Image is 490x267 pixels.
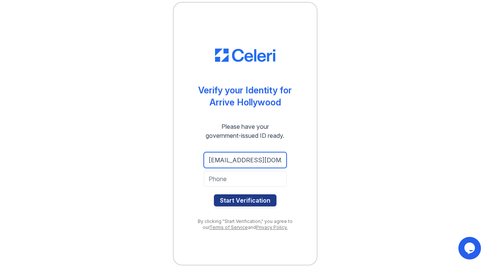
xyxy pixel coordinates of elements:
button: Start Verification [214,194,276,206]
input: Phone [204,171,287,187]
a: Privacy Policy. [256,224,288,230]
img: CE_Logo_Blue-a8612792a0a2168367f1c8372b55b34899dd931a85d93a1a3d3e32e68fde9ad4.png [215,49,275,62]
div: By clicking "Start Verification," you agree to our and [189,218,302,230]
iframe: chat widget [458,237,482,259]
input: Email [204,152,287,168]
div: Verify your Identity for Arrive Hollywood [198,84,292,108]
div: Please have your government-issued ID ready. [192,122,298,140]
a: Terms of Service [209,224,248,230]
